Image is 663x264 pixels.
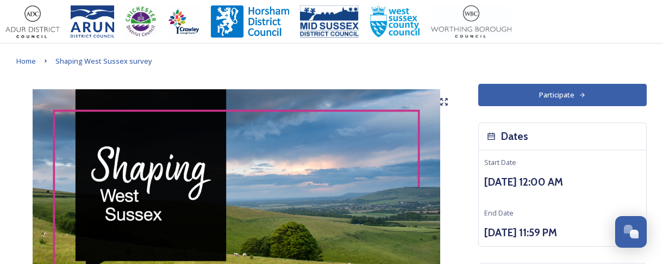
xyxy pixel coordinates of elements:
[478,84,647,106] button: Participate
[431,5,511,38] img: Worthing_Adur%20%281%29.jpg
[71,5,114,38] img: Arun%20District%20Council%20logo%20blue%20CMYK.jpg
[167,5,200,38] img: Crawley%20BC%20logo.jpg
[484,208,514,218] span: End Date
[484,157,516,167] span: Start Date
[5,5,60,38] img: Adur%20logo%20%281%29.jpeg
[16,54,36,67] a: Home
[501,128,528,144] h3: Dates
[370,5,421,38] img: WSCCPos-Spot-25mm.jpg
[125,5,157,38] img: CDC%20Logo%20-%20you%20may%20have%20a%20better%20version.jpg
[484,174,641,190] h3: [DATE] 12:00 AM
[300,5,359,38] img: 150ppimsdc%20logo%20blue.png
[55,54,152,67] a: Shaping West Sussex survey
[16,56,36,66] span: Home
[211,5,289,38] img: Horsham%20DC%20Logo.jpg
[484,225,641,241] h3: [DATE] 11:59 PM
[615,216,647,248] button: Open Chat
[55,56,152,66] span: Shaping West Sussex survey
